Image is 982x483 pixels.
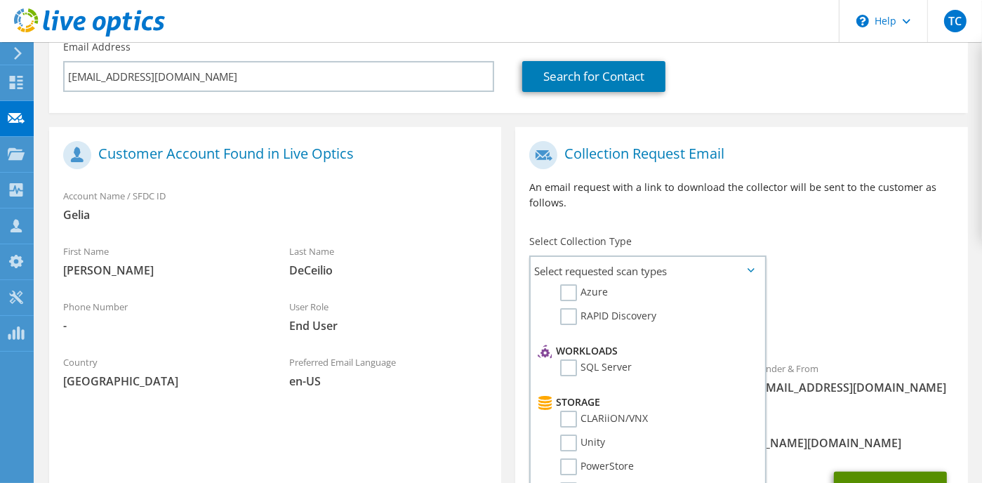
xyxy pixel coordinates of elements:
span: Select requested scan types [531,257,764,285]
div: User Role [275,292,501,340]
div: To [515,354,741,402]
p: An email request with a link to download the collector will be sent to the customer as follows. [529,180,953,211]
div: Country [49,348,275,396]
span: Gelia [63,207,487,223]
span: - [63,318,261,333]
div: Requested Collections [515,291,967,347]
span: End User [289,318,487,333]
div: Preferred Email Language [275,348,501,396]
label: RAPID Discovery [560,308,656,325]
h1: Collection Request Email [529,141,946,169]
li: Workloads [534,343,757,359]
div: Account Name / SFDC ID [49,181,501,230]
span: [GEOGRAPHIC_DATA] [63,373,261,389]
label: SQL Server [560,359,632,376]
label: PowerStore [560,458,634,475]
span: TC [944,10,967,32]
h1: Customer Account Found in Live Optics [63,141,480,169]
span: [PERSON_NAME] [63,263,261,278]
span: en-US [289,373,487,389]
label: CLARiiON/VNX [560,411,648,428]
a: Search for Contact [522,61,665,92]
div: First Name [49,237,275,285]
label: Email Address [63,40,131,54]
div: Sender & From [742,354,968,402]
div: Phone Number [49,292,275,340]
div: CC & Reply To [515,409,967,458]
span: DeCeilio [289,263,487,278]
div: Last Name [275,237,501,285]
span: [EMAIL_ADDRESS][DOMAIN_NAME] [756,380,954,395]
label: Unity [560,435,605,451]
label: Select Collection Type [529,234,632,249]
label: Azure [560,284,608,301]
li: Storage [534,394,757,411]
svg: \n [856,15,869,27]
